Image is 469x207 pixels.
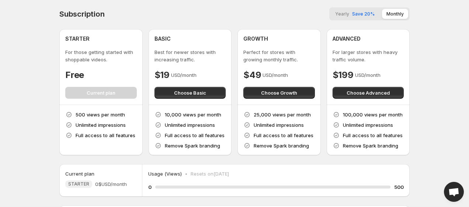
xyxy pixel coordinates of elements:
h4: $199 [333,69,354,81]
p: • [185,170,188,177]
p: 25,000 views per month [254,111,311,118]
h4: ADVANCED [333,35,361,43]
span: Choose Basic [174,89,206,96]
p: For larger stores with heavy traffic volume. [333,48,404,63]
p: Perfect for stores with growing monthly traffic. [243,48,315,63]
span: STARTER [68,181,89,187]
span: 0$ USD/month [95,180,127,188]
p: Full access to all features [254,132,313,139]
span: Choose Growth [261,89,297,96]
p: For those getting started with shoppable videos. [65,48,137,63]
p: Remove Spark branding [343,142,398,149]
span: Yearly [335,11,349,17]
p: 10,000 views per month [165,111,221,118]
h4: $49 [243,69,261,81]
button: Monthly [382,9,408,19]
a: Open chat [444,182,464,202]
p: 500 views per month [76,111,125,118]
button: Choose Advanced [333,87,404,99]
p: Unlimited impressions [343,121,393,129]
p: Full access to all features [343,132,403,139]
span: Save 20% [352,11,375,17]
button: Choose Basic [154,87,226,99]
button: Choose Growth [243,87,315,99]
p: Remove Spark branding [254,142,309,149]
h5: Current plan [65,170,94,177]
span: Choose Advanced [347,89,390,96]
button: YearlySave 20% [331,9,379,19]
p: USD/month [263,71,288,79]
p: Full access to all features [76,132,135,139]
h4: BASIC [154,35,171,43]
p: Full access to all features [165,132,225,139]
p: USD/month [171,71,197,79]
h4: GROWTH [243,35,268,43]
h4: $19 [154,69,170,81]
p: Unlimited impressions [76,121,126,129]
p: USD/month [355,71,381,79]
p: Resets on [DATE] [191,170,229,177]
h4: Free [65,69,84,81]
p: Unlimited impressions [165,121,215,129]
p: 100,000 views per month [343,111,403,118]
h5: 500 [394,183,404,191]
p: Usage (Views) [148,170,182,177]
h4: STARTER [65,35,90,43]
h4: Subscription [59,10,105,18]
p: Remove Spark branding [165,142,220,149]
p: Best for newer stores with increasing traffic. [154,48,226,63]
h5: 0 [148,183,152,191]
p: Unlimited impressions [254,121,304,129]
